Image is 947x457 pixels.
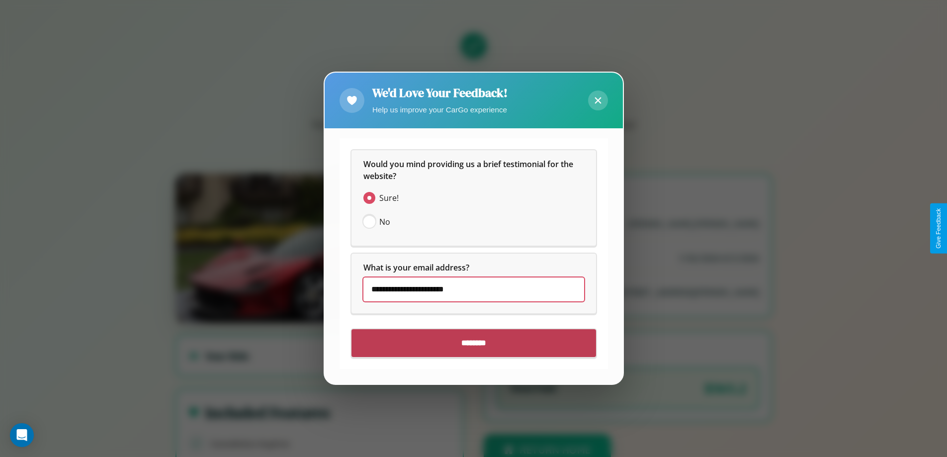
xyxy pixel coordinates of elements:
[10,423,34,447] div: Open Intercom Messenger
[379,192,399,204] span: Sure!
[372,103,508,116] p: Help us improve your CarGo experience
[372,85,508,101] h2: We'd Love Your Feedback!
[363,263,469,274] span: What is your email address?
[379,216,390,228] span: No
[935,208,942,249] div: Give Feedback
[363,159,575,182] span: Would you mind providing us a brief testimonial for the website?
